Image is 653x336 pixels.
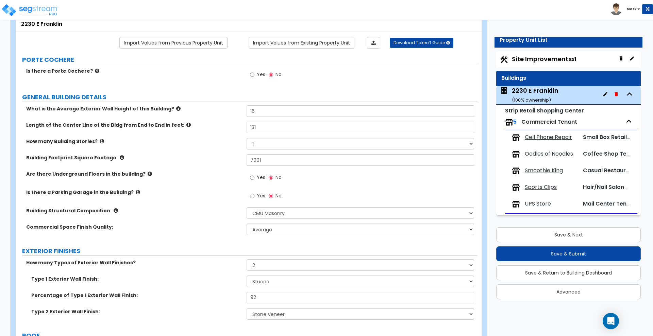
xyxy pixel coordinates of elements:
span: No [275,174,282,181]
label: EXTERIOR FINISHES [22,247,478,255]
a: Import the dynamic attribute values from previous properties. [119,37,228,49]
span: Smoothie King [525,167,563,175]
img: tenants.png [512,167,520,175]
span: Commercial Tenant [521,118,577,126]
span: Sports Clips [525,183,557,191]
img: building.svg [500,86,508,95]
div: 2230 E Franklin [21,20,476,28]
i: click for more info! [176,106,181,111]
small: x1 [572,56,576,63]
label: Building Structural Composition: [26,207,241,214]
span: 5 [513,118,517,126]
span: No [275,71,282,78]
input: No [269,192,273,200]
button: Download Takeoff Guide [390,38,453,48]
a: Import the dynamic attributes value through Excel sheet [367,37,380,49]
span: Site Improvements [512,55,576,63]
img: logo_pro_r.png [1,3,59,17]
div: Buildings [501,74,636,82]
label: Type 1 Exterior Wall Finish: [31,276,241,282]
label: Percentage of Type 1 Exterior Wall Finish: [31,292,241,299]
span: Coffee Shop Tenant [583,150,639,158]
label: Is there a Parking Garage in the Building? [26,189,241,196]
label: Length of the Center Line of the Bldg from End to End in feet: [26,122,241,128]
i: click for more info! [95,68,99,73]
label: How many Building Stories? [26,138,241,145]
label: How many Types of Exterior Wall Finishes? [26,259,241,266]
span: Yes [257,192,265,199]
input: No [269,71,273,78]
button: Save & Submit [496,246,641,261]
label: PORTE COCHERE [22,55,478,64]
label: Are there Underground Floors in the building? [26,171,241,177]
img: Construction.png [500,55,508,64]
i: click for more info! [136,190,140,195]
span: No [275,192,282,199]
span: Oodles of Noodles [525,150,573,158]
img: tenants.png [512,183,520,192]
span: 2230 E Franklin [500,86,558,104]
button: Save & Next [496,227,641,242]
img: tenants.png [505,118,513,126]
small: ( 100 % ownership) [512,97,551,103]
img: avatar.png [610,3,622,15]
b: Mark [626,6,637,12]
span: Mail Center Tenant [583,200,636,208]
label: What is the Average Exterior Wall Height of this Building? [26,105,241,112]
img: tenants.png [512,200,520,208]
img: tenants.png [512,150,520,158]
img: tenants.png [512,134,520,142]
i: click for more info! [186,122,191,127]
span: Small Box Retail Tenant [583,133,648,141]
input: No [269,174,273,181]
span: UPS Store [525,200,551,208]
span: Yes [257,174,265,181]
span: Cell Phone Repair [525,134,572,141]
i: click for more info! [120,155,124,160]
i: click for more info! [148,171,152,176]
input: Yes [250,71,254,78]
div: Property Unit List [500,36,637,44]
label: Building Footprint Square Footage: [26,154,241,161]
input: Yes [250,174,254,181]
div: 2230 E Franklin [512,86,558,104]
div: Open Intercom Messenger [603,313,619,329]
small: Strip Retail Shopping Center [505,107,584,114]
button: Advanced [496,284,641,299]
span: Yes [257,71,265,78]
i: click for more info! [100,139,104,144]
i: click for more info! [114,208,118,213]
a: Import the dynamic attribute values from existing properties. [249,37,354,49]
label: Commercial Space Finish Quality: [26,224,241,230]
span: Download Takeoff Guide [394,40,445,46]
span: Hair/Nail Salon Tenant [583,183,645,191]
button: Save & Return to Building Dashboard [496,265,641,280]
label: GENERAL BUILDING DETAILS [22,93,478,102]
input: Yes [250,192,254,200]
label: Is there a Porte Cochere? [26,68,241,74]
label: Type 2 Exterior Wall Finish: [31,308,241,315]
